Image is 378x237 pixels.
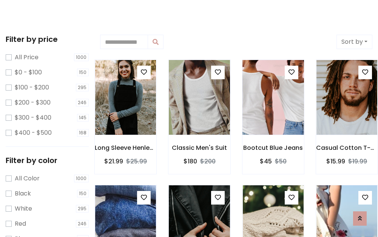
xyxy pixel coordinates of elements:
[316,144,378,151] h6: Casual Cotton T-Shirt
[104,158,123,165] h6: $21.99
[15,204,32,213] label: White
[6,156,89,165] h5: Filter by color
[275,157,287,166] del: $50
[184,158,197,165] h6: $180
[15,83,49,92] label: $100 - $200
[260,158,272,165] h6: $45
[95,144,156,151] h6: Long Sleeve Henley T-Shirt
[74,175,89,182] span: 1000
[15,128,52,137] label: $400 - $500
[15,219,26,228] label: Red
[77,129,89,137] span: 168
[77,190,89,197] span: 150
[76,220,89,228] span: 246
[15,174,40,183] label: All Color
[76,205,89,212] span: 295
[74,54,89,61] span: 1000
[15,68,42,77] label: $0 - $100
[77,69,89,76] span: 150
[242,144,304,151] h6: Bootcut Blue Jeans
[126,157,147,166] del: $25.99
[336,35,372,49] button: Sort by
[168,144,230,151] h6: Classic Men's Suit
[15,113,51,122] label: $300 - $400
[76,84,89,91] span: 295
[77,114,89,122] span: 145
[15,189,31,198] label: Black
[76,99,89,106] span: 246
[326,158,345,165] h6: $15.99
[6,35,89,44] h5: Filter by price
[15,53,39,62] label: All Price
[348,157,367,166] del: $19.99
[200,157,216,166] del: $200
[15,98,51,107] label: $200 - $300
